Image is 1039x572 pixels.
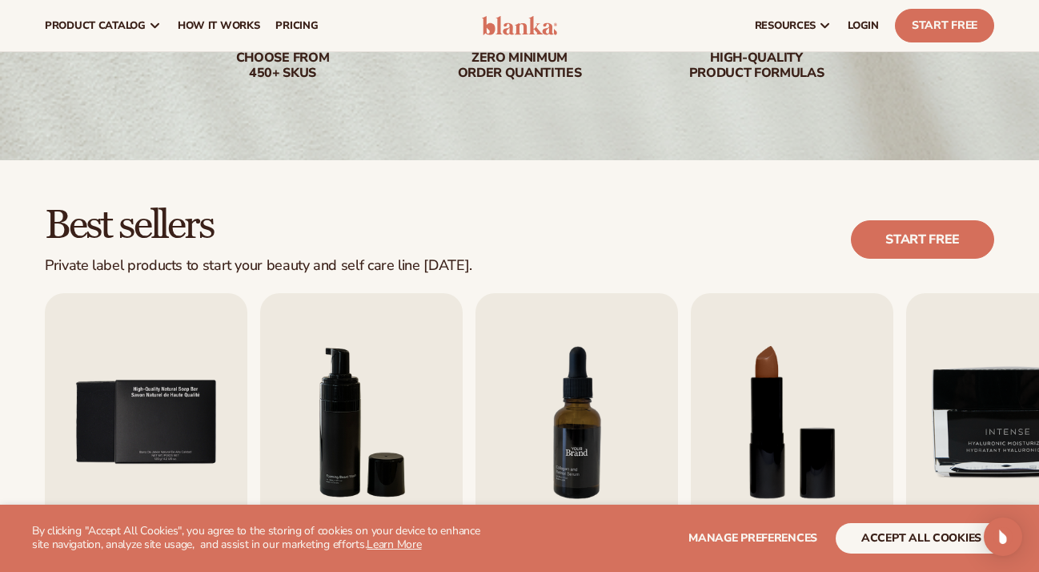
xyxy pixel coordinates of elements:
[851,220,994,259] a: Start free
[417,50,622,81] div: Zero minimum order quantities
[180,50,385,81] div: Choose from 450+ Skus
[848,19,879,32] span: LOGIN
[482,16,557,35] img: logo
[367,537,421,552] a: Learn More
[836,523,1007,554] button: accept all cookies
[755,19,816,32] span: resources
[688,530,817,546] span: Manage preferences
[475,293,678,552] img: Shopify Image 8
[654,50,859,81] div: High-quality product formulas
[45,257,472,275] div: Private label products to start your beauty and self care line [DATE].
[45,205,472,248] h2: Best sellers
[275,19,318,32] span: pricing
[45,19,146,32] span: product catalog
[895,9,994,42] a: Start Free
[688,523,817,554] button: Manage preferences
[984,518,1022,556] div: Open Intercom Messenger
[178,19,260,32] span: How It Works
[32,525,494,552] p: By clicking "Accept All Cookies", you agree to the storing of cookies on your device to enhance s...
